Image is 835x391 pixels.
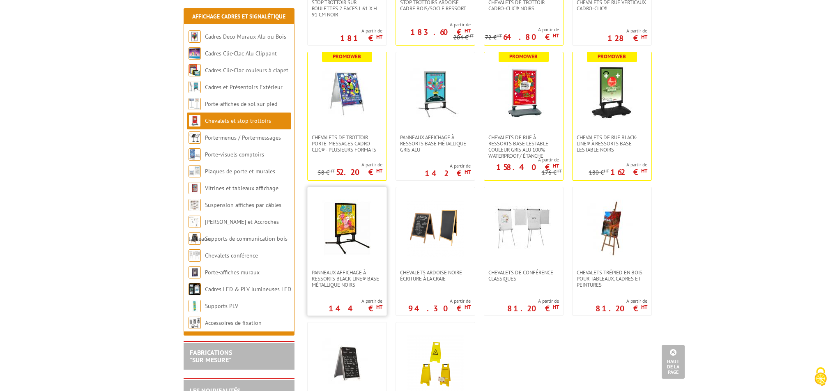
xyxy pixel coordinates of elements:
[589,161,647,168] span: A partir de
[189,131,201,144] img: Porte-menus / Porte-messages
[329,298,382,304] span: A partir de
[190,348,232,364] a: FABRICATIONS"Sur Mesure"
[604,168,609,174] sup: HT
[189,115,201,127] img: Chevalets et stop trottoirs
[205,168,275,175] a: Plaques de porte et murales
[189,81,201,93] img: Cadres et Présentoirs Extérieur
[465,27,471,34] sup: HT
[205,302,238,310] a: Supports PLV
[318,161,382,168] span: A partir de
[205,269,260,276] a: Porte-affiches muraux
[189,300,201,312] img: Supports PLV
[425,171,471,176] p: 142 €
[205,50,277,57] a: Cadres Clic-Clac Alu Clippant
[596,306,647,311] p: 81.20 €
[396,21,471,28] span: A partir de
[553,304,559,310] sup: HT
[205,134,281,141] a: Porte-menus / Porte-messages
[607,28,647,34] span: A partir de
[189,165,201,177] img: Plaques de porte et murales
[496,165,559,170] p: 158.40 €
[573,269,651,288] a: Chevalets Trépied en bois pour tableaux, cadres et peintures
[488,269,559,282] span: Chevalets de Conférence Classiques
[465,304,471,310] sup: HT
[465,168,471,175] sup: HT
[396,269,475,282] a: Chevalets Ardoise Noire écriture à la craie
[189,148,201,161] img: Porte-visuels comptoirs
[810,366,831,387] img: Cookies (fenêtre modale)
[189,283,201,295] img: Cadres LED & PLV lumineuses LED
[308,269,386,288] a: Panneaux affichage à ressorts Black-Line® base métallique Noirs
[573,134,651,153] a: Chevalets de rue Black-Line® à ressorts base lestable Noirs
[340,28,382,34] span: A partir de
[583,200,641,257] img: Chevalets Trépied en bois pour tableaux, cadres et peintures
[189,30,201,43] img: Cadres Deco Muraux Alu ou Bois
[577,134,647,153] span: Chevalets de rue Black-Line® à ressorts base lestable Noirs
[205,285,291,293] a: Cadres LED & PLV lumineuses LED
[376,304,382,310] sup: HT
[312,134,382,153] span: Chevalets de trottoir porte-messages Cadro-Clic® - Plusieurs formats
[205,184,278,192] a: Vitrines et tableaux affichage
[503,34,559,39] p: 64.80 €
[453,34,474,41] p: 204 €
[408,306,471,311] p: 94.30 €
[507,306,559,311] p: 81.20 €
[189,249,201,262] img: Chevalets conférence
[610,170,647,175] p: 162 €
[205,83,283,91] a: Cadres et Présentoirs Extérieur
[189,47,201,60] img: Cadres Clic-Clac Alu Clippant
[641,304,647,310] sup: HT
[205,201,281,209] a: Suspension affiches par câbles
[336,170,382,175] p: 52.20 €
[509,53,538,60] b: Promoweb
[468,33,474,39] sup: HT
[400,134,471,153] span: Panneaux affichage à ressorts base métallique Gris Alu
[205,252,258,259] a: Chevalets conférence
[312,269,382,288] span: Panneaux affichage à ressorts Black-Line® base métallique Noirs
[488,134,559,159] span: Chevalets de rue à ressorts base lestable couleur Gris Alu 100% waterproof/ étanche
[507,298,559,304] span: A partir de
[189,199,201,211] img: Suspension affiches par câbles
[662,345,685,379] a: Haut de la page
[318,170,335,176] p: 58 €
[577,269,647,288] span: Chevalets Trépied en bois pour tableaux, cadres et peintures
[583,64,641,122] img: Chevalets de rue Black-Line® à ressorts base lestable Noirs
[205,117,271,124] a: Chevalets et stop trottoirs
[497,33,502,39] sup: HT
[189,266,201,278] img: Porte-affiches muraux
[329,168,335,174] sup: HT
[192,13,285,20] a: Affichage Cadres et Signalétique
[557,168,562,174] sup: HT
[318,64,376,122] img: Chevalets de trottoir porte-messages Cadro-Clic® - Plusieurs formats
[205,67,288,74] a: Cadres Clic-Clac couleurs à clapet
[205,319,262,327] a: Accessoires de fixation
[189,64,201,76] img: Cadres Clic-Clac couleurs à clapet
[806,363,835,391] button: Cookies (fenêtre modale)
[376,33,382,40] sup: HT
[495,64,552,122] img: Chevalets de rue à ressorts base lestable couleur Gris Alu 100% waterproof/ étanche
[542,170,562,176] p: 176 €
[410,30,471,34] p: 183.60 €
[318,200,376,257] img: Panneaux affichage à ressorts Black-Line® base métallique Noirs
[189,317,201,329] img: Accessoires de fixation
[485,34,502,41] p: 72 €
[589,170,609,176] p: 180 €
[641,167,647,174] sup: HT
[407,64,464,122] img: Panneaux affichage à ressorts base métallique Gris Alu
[189,98,201,110] img: Porte-affiches de sol sur pied
[484,269,563,282] a: Chevalets de Conférence Classiques
[484,134,563,159] a: Chevalets de rue à ressorts base lestable couleur Gris Alu 100% waterproof/ étanche
[189,216,201,228] img: Cimaises et Accroches tableaux
[596,298,647,304] span: A partir de
[333,53,361,60] b: Promoweb
[641,33,647,40] sup: HT
[205,151,264,158] a: Porte-visuels comptoirs
[376,167,382,174] sup: HT
[400,269,471,282] span: Chevalets Ardoise Noire écriture à la craie
[598,53,626,60] b: Promoweb
[205,33,286,40] a: Cadres Deco Muraux Alu ou Bois
[308,134,386,153] a: Chevalets de trottoir porte-messages Cadro-Clic® - Plusieurs formats
[189,182,201,194] img: Vitrines et tableaux affichage
[485,26,559,33] span: A partir de
[396,134,475,153] a: Panneaux affichage à ressorts base métallique Gris Alu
